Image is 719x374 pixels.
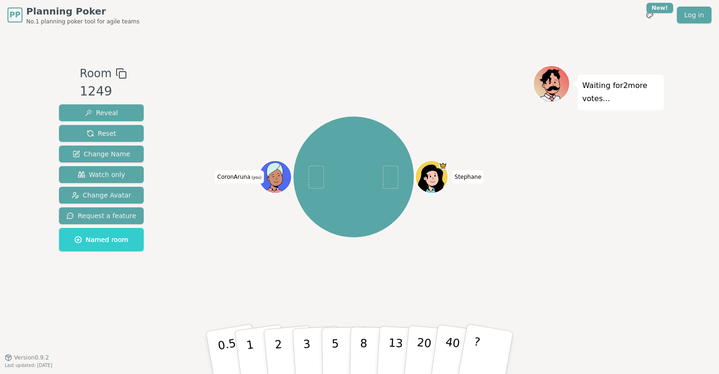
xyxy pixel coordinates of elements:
span: Watch only [78,170,125,179]
span: Named room [74,235,128,244]
button: Reveal [59,104,144,121]
span: PP [9,9,20,21]
span: Room [80,65,111,82]
a: PPPlanning PokerNo.1 planning poker tool for agile teams [7,5,139,25]
span: Change Avatar [72,191,132,200]
span: Stephane is the host [439,161,448,170]
button: Version0.9.2 [5,354,49,361]
span: Version 0.9.2 [14,354,49,361]
button: Change Name [59,146,144,162]
button: New! [641,7,658,23]
span: No.1 planning poker tool for agile teams [26,18,139,25]
span: Change Name [73,149,130,159]
div: New! [646,3,673,13]
span: Click to change your name [452,170,484,183]
span: Planning Poker [26,5,139,18]
span: Reset [87,129,116,138]
span: Click to change your name [215,170,264,183]
button: Change Avatar [59,187,144,204]
a: Log in [677,7,712,23]
span: Reveal [85,108,118,117]
button: Reset [59,125,144,142]
div: 1249 [80,82,126,101]
span: (you) [250,176,262,180]
button: Watch only [59,166,144,183]
button: Named room [59,228,144,251]
p: Waiting for 2 more votes... [582,79,659,105]
button: Click to change your avatar [260,161,291,192]
button: Request a feature [59,207,144,224]
span: Last updated: [DATE] [5,363,52,368]
span: Request a feature [66,211,136,220]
